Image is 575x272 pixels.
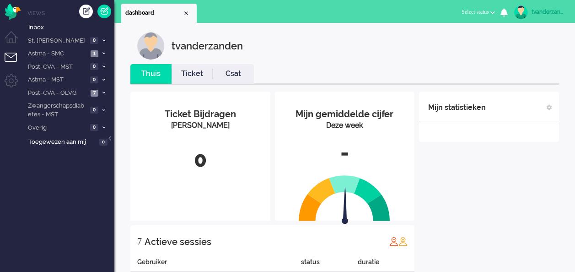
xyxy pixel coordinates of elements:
span: 7 [91,90,98,97]
a: tvanderzanden [512,5,566,19]
div: tvanderzanden [532,7,566,16]
a: Inbox [27,22,114,32]
div: Creëer ticket [79,5,93,18]
span: 1 [91,50,98,57]
div: 7 [137,232,142,250]
a: Quick Ticket [97,5,111,18]
div: Mijn statistieken [428,98,486,117]
span: 0 [90,63,98,70]
span: Post-CVA - MST [27,63,87,71]
li: Thuis [130,64,172,84]
div: Mijn gemiddelde cijfer [282,108,408,121]
div: Gebruiker [130,257,301,272]
span: Select status [462,9,489,15]
a: Toegewezen aan mij 0 [27,136,114,147]
span: 0 [90,124,98,131]
li: Select status [456,3,500,23]
span: Astma - SMC [27,49,88,58]
img: profile_red.svg [389,237,398,246]
div: tvanderzanden [172,32,243,60]
li: Dashboard [121,4,197,23]
div: status [301,257,358,272]
div: [PERSON_NAME] [137,120,263,131]
a: Omnidesk [5,6,21,13]
img: customer.svg [137,32,165,60]
span: 0 [90,107,98,114]
img: profile_orange.svg [398,237,408,246]
div: Actieve sessies [145,233,211,251]
li: Csat [213,64,254,84]
button: Select status [456,5,500,19]
span: 0 [90,76,98,83]
span: 0 [90,37,98,44]
span: Zwangerschapsdiabetes - MST [27,102,87,119]
div: Deze week [282,120,408,131]
a: Ticket [172,69,213,79]
img: semi_circle.svg [299,175,390,221]
div: 0 [137,145,263,175]
div: - [282,138,408,168]
div: duratie [358,257,414,272]
span: Inbox [28,23,114,32]
span: Toegewezen aan mij [28,138,97,147]
li: Admin menu [5,74,25,95]
span: 0 [99,139,107,146]
div: Close tab [183,10,190,17]
span: Astma - MST [27,76,87,84]
img: flow_omnibird.svg [5,4,21,20]
img: arrow.svg [326,187,365,226]
a: Csat [213,69,254,79]
span: St. [PERSON_NAME] [27,37,87,45]
li: Dashboard menu [5,31,25,52]
span: Post-CVA - OLVG [27,89,88,98]
span: dashboard [125,9,183,17]
img: avatar [514,5,528,19]
a: Thuis [130,69,172,79]
li: Views [27,9,114,17]
li: Tickets menu [5,53,25,73]
div: Ticket Bijdragen [137,108,263,121]
span: Overig [27,124,87,132]
li: Ticket [172,64,213,84]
